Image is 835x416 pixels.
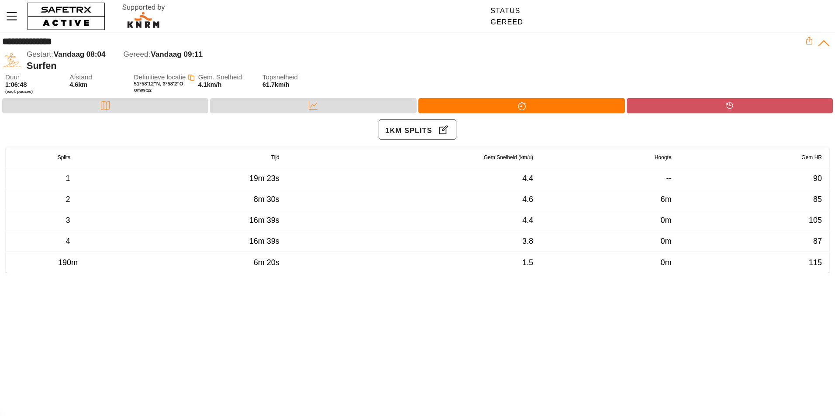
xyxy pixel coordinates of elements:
span: 1km Splits [386,124,432,137]
td: 115 [678,252,829,273]
img: RescueLogo.svg [112,2,175,31]
span: 19m 23s [249,174,279,183]
span: 1 [66,174,70,183]
span: 2 [66,195,70,204]
th: Splits [6,147,130,168]
span: Gereed: [124,50,151,58]
span: Gem. Snelheid [198,74,254,81]
span: 1:06:48 [5,81,27,88]
span: 61.7km/h [262,81,290,88]
span: Duur [5,74,61,81]
th: Tijd [130,147,286,168]
td: -- [540,168,678,189]
span: (excl. pauzes) [5,89,61,94]
button: 1km Splits [379,119,457,140]
span: 4.6km [69,81,87,88]
span: 4 [66,237,70,246]
div: Data [210,98,416,113]
span: 190m [58,258,78,267]
span: Afstand [69,74,125,81]
span: 4.6 [522,195,533,204]
span: Om 09:12 [134,88,152,92]
span: 3 [66,216,70,225]
td: 105 [678,210,829,231]
th: Hoogte [540,147,678,168]
span: 1.5 [522,258,533,267]
td: 6m [540,189,678,210]
span: 16m 39s [249,237,279,246]
span: Vandaag 09:11 [151,50,203,58]
span: Definitieve locatie [134,73,186,81]
th: Gem HR [678,147,829,168]
span: 16m 39s [249,216,279,225]
div: Kaart [2,98,208,113]
img: SURFING.svg [2,50,22,70]
div: Gereed [490,18,523,26]
div: Splitsen [418,98,625,113]
span: Topsnelheid [262,74,318,81]
span: Vandaag 08:04 [54,50,106,58]
div: Tijdlijn [627,98,833,113]
td: 87 [678,231,829,252]
td: 0m [540,252,678,273]
div: Status [490,7,523,15]
span: 8m 30s [254,195,279,204]
span: 6m 20s [254,258,279,267]
td: 85 [678,189,829,210]
span: 4.1km/h [198,81,222,88]
td: 90 [678,168,829,189]
span: 4.4 [522,216,533,225]
span: 4.4 [522,174,533,183]
span: Gestart: [27,50,53,58]
td: 0m [540,231,678,252]
td: 0m [540,210,678,231]
th: Gem Snelheid (km/u) [286,147,540,168]
span: 3.8 [522,237,533,246]
div: Surfen [27,60,805,72]
span: 51°58'12"N, 3°58'2"O [134,81,183,86]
